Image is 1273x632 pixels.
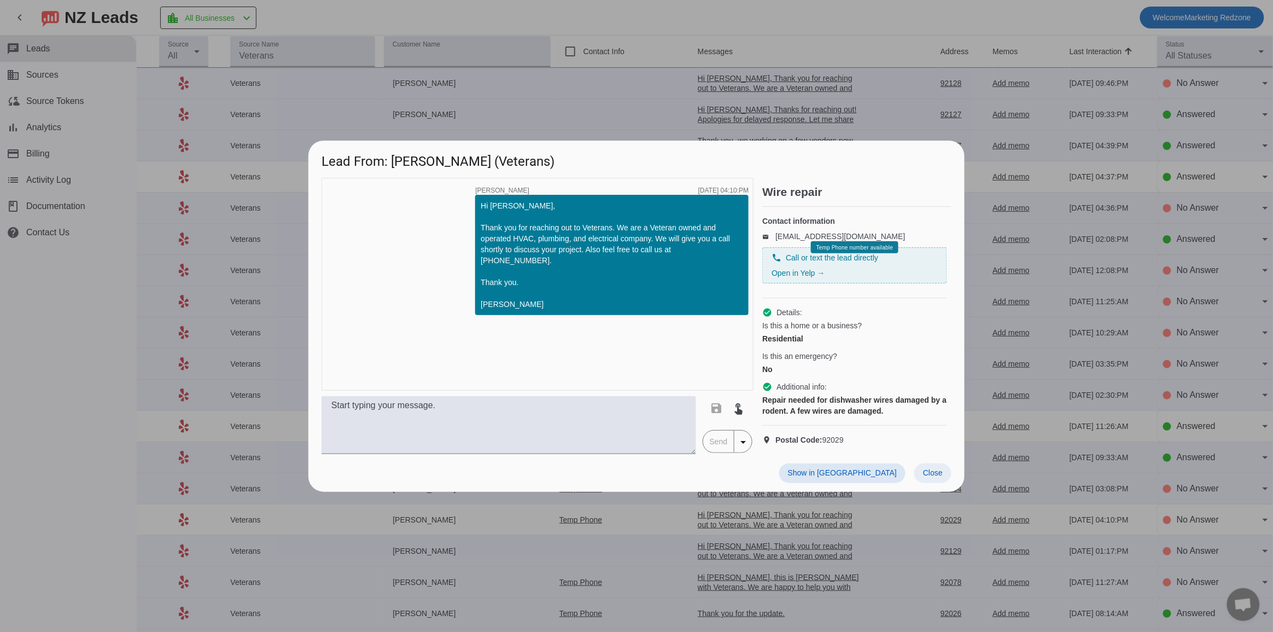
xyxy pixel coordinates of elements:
[816,245,893,251] span: Temp Phone number available
[762,216,947,227] h4: Contact information
[772,269,825,277] a: Open in Yelp →
[481,200,743,310] div: Hi [PERSON_NAME], Thank you for reaching out to Veterans. We are a Veteran owned and operated HVA...
[762,187,951,198] h2: Wire repair
[737,436,750,449] mat-icon: arrow_drop_down
[776,381,827,392] span: Additional info:
[732,402,745,415] mat-icon: touch_app
[762,320,862,331] span: Is this a home or a business?
[762,364,947,375] div: No
[786,252,878,263] span: Call or text the lead directly
[762,308,772,317] mat-icon: check_circle
[775,232,905,241] a: [EMAIL_ADDRESS][DOMAIN_NAME]
[698,187,749,194] div: [DATE] 04:10:PM
[775,436,822,444] strong: Postal Code:
[776,307,802,318] span: Details:
[762,351,837,362] span: Is this an emergency?
[914,463,951,483] button: Close
[762,234,775,239] mat-icon: email
[772,253,781,263] mat-icon: phone
[788,468,897,477] span: Show in [GEOGRAPHIC_DATA]
[762,395,947,416] div: Repair needed for dishwasher wires damaged by a rodent. A few wires are damaged.
[308,141,965,177] h1: Lead From: [PERSON_NAME] (Veterans)
[762,436,775,444] mat-icon: location_on
[775,434,844,445] span: 92029
[762,382,772,392] mat-icon: check_circle
[762,333,947,344] div: Residential
[475,187,529,194] span: [PERSON_NAME]
[923,468,943,477] span: Close
[779,463,906,483] button: Show in [GEOGRAPHIC_DATA]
